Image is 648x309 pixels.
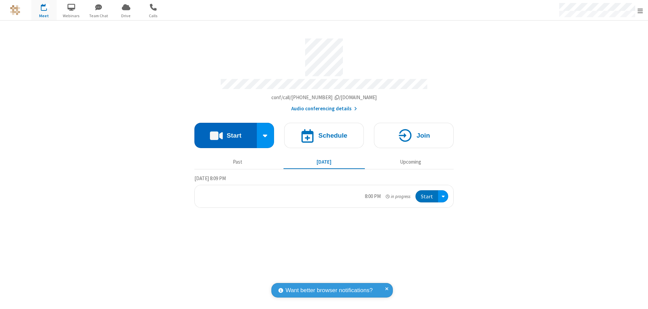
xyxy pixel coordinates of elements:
[226,132,241,139] h4: Start
[284,123,364,148] button: Schedule
[386,193,410,200] em: in progress
[374,123,454,148] button: Join
[271,94,377,101] span: Copy my meeting room link
[271,94,377,102] button: Copy my meeting room linkCopy my meeting room link
[257,123,274,148] div: Start conference options
[194,174,454,208] section: Today's Meetings
[197,156,278,168] button: Past
[283,156,365,168] button: [DATE]
[10,5,20,15] img: QA Selenium DO NOT DELETE OR CHANGE
[416,132,430,139] h4: Join
[370,156,451,168] button: Upcoming
[59,13,84,19] span: Webinars
[141,13,166,19] span: Calls
[365,193,381,200] div: 8:00 PM
[286,286,373,295] span: Want better browser notifications?
[318,132,347,139] h4: Schedule
[194,123,257,148] button: Start
[113,13,139,19] span: Drive
[194,33,454,113] section: Account details
[86,13,111,19] span: Team Chat
[438,190,448,203] div: Open menu
[415,190,438,203] button: Start
[31,13,57,19] span: Meet
[291,105,357,113] button: Audio conferencing details
[194,175,226,181] span: [DATE] 8:09 PM
[46,4,50,9] div: 1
